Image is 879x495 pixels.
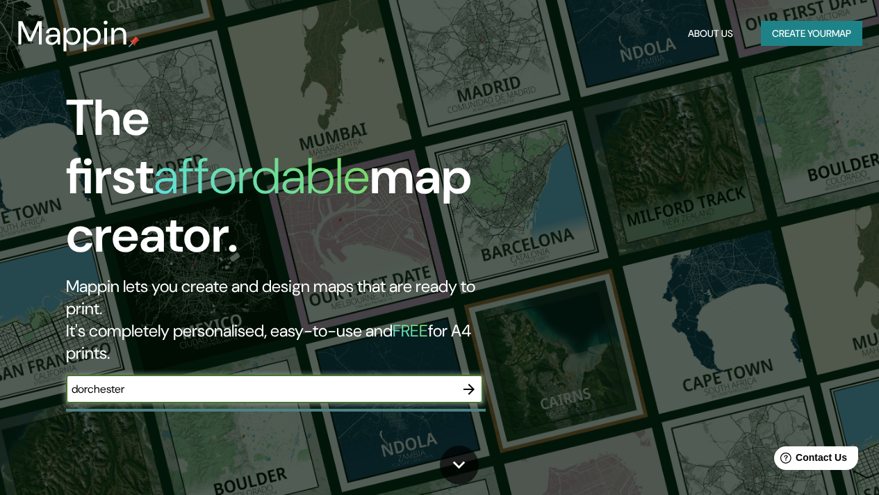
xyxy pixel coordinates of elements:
h1: The first map creator. [66,89,506,275]
input: Choose your favourite place [66,381,455,397]
button: About Us [682,21,739,47]
h3: Mappin [17,14,129,53]
iframe: Help widget launcher [755,441,864,480]
h2: Mappin lets you create and design maps that are ready to print. It's completely personalised, eas... [66,275,506,364]
img: mappin-pin [129,36,140,47]
h1: affordable [154,144,370,209]
button: Create yourmap [761,21,862,47]
h5: FREE [393,320,428,341]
